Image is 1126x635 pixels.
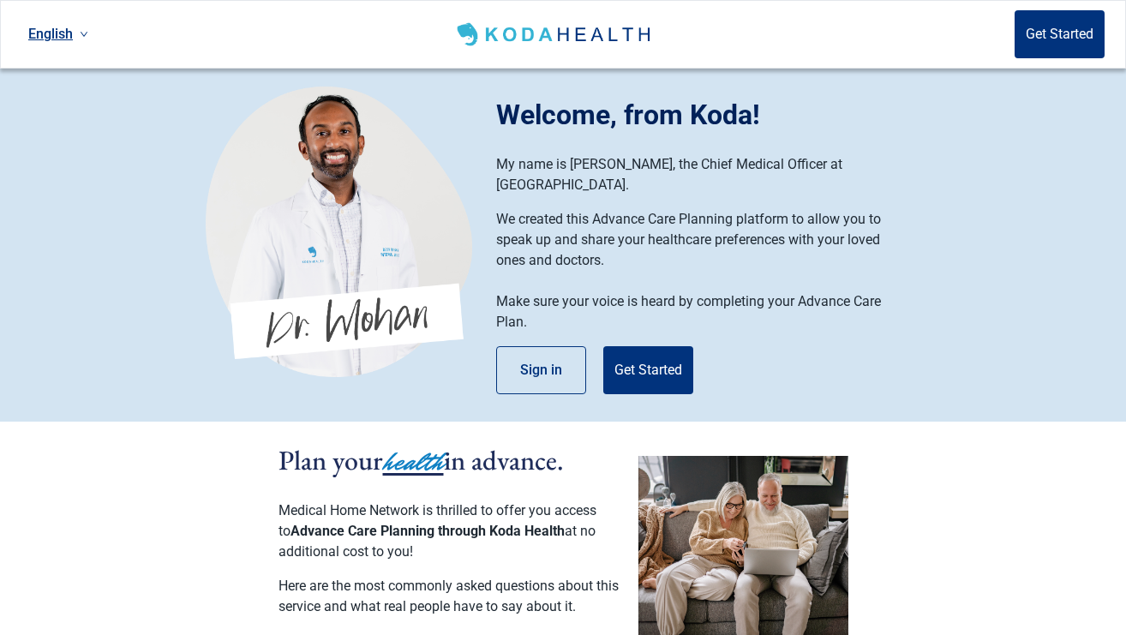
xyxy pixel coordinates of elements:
span: Advance Care Planning through Koda Health [290,523,565,539]
button: Get Started [1015,10,1105,58]
a: Current language: English [21,20,95,48]
p: We created this Advance Care Planning platform to allow you to speak up and share your healthcare... [496,209,903,271]
span: down [80,30,88,39]
img: Koda Health [206,86,472,377]
span: Medical Home Network is thrilled to offer you access to [279,502,596,539]
button: Sign in [496,346,586,394]
span: Plan your [279,442,383,478]
p: Make sure your voice is heard by completing your Advance Care Plan. [496,291,903,332]
h1: Welcome, from Koda! [496,94,920,135]
button: Get Started [603,346,693,394]
span: health [383,443,444,481]
p: Here are the most commonly asked questions about this service and what real people have to say ab... [279,576,621,617]
img: Koda Health [453,21,656,48]
span: in advance. [444,442,564,478]
p: My name is [PERSON_NAME], the Chief Medical Officer at [GEOGRAPHIC_DATA]. [496,154,903,195]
